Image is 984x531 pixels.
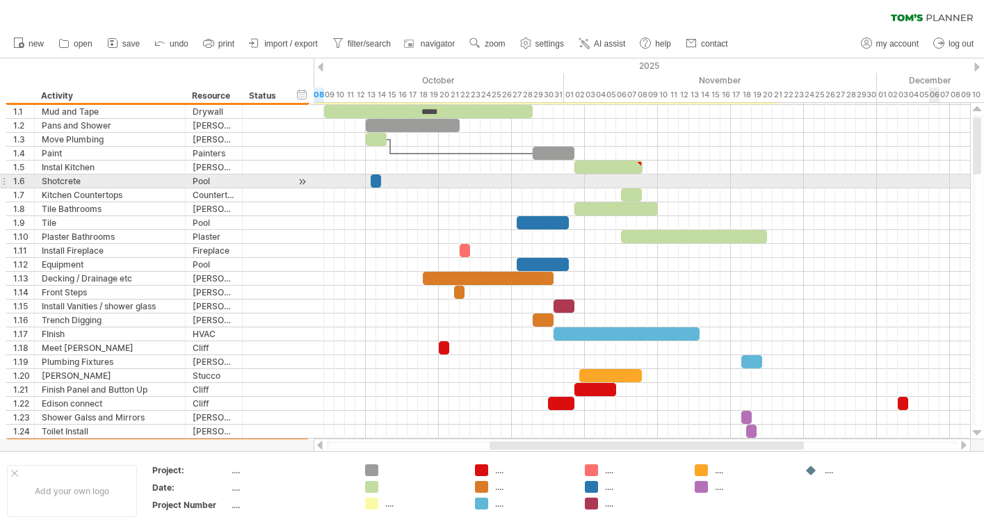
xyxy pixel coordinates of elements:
[825,464,901,476] div: ....
[314,88,324,102] div: Wednesday, 8 October 2025
[42,327,178,341] div: FInish
[193,369,235,382] div: Stucco
[42,369,178,382] div: [PERSON_NAME]
[418,88,428,102] div: Saturday, 18 October 2025
[876,39,919,49] span: my account
[42,147,178,160] div: Paint
[232,464,348,476] div: ....
[42,105,178,118] div: Mud and Tape
[616,88,627,102] div: Thursday, 6 November 2025
[193,341,235,354] div: Cliff
[170,39,188,49] span: undo
[495,464,571,476] div: ....
[595,88,606,102] div: Tuesday, 4 November 2025
[877,88,887,102] div: Monday, 1 December 2025
[636,35,675,53] a: help
[13,439,34,452] div: 2
[42,397,178,410] div: Edison connect
[10,35,48,53] a: new
[731,88,741,102] div: Monday, 17 November 2025
[715,481,791,493] div: ....
[773,88,783,102] div: Friday, 21 November 2025
[193,383,235,396] div: Cliff
[501,88,512,102] div: Sunday, 26 October 2025
[554,88,564,102] div: Friday, 31 October 2025
[42,341,178,354] div: Meet [PERSON_NAME]
[491,88,501,102] div: Saturday, 25 October 2025
[856,88,866,102] div: Saturday, 29 November 2025
[13,327,34,341] div: 1.17
[439,88,449,102] div: Monday, 20 October 2025
[460,88,470,102] div: Wednesday, 22 October 2025
[329,35,395,53] a: filter/search
[13,355,34,368] div: 1.19
[13,411,34,424] div: 1.23
[41,89,177,103] div: Activity
[449,88,460,102] div: Tuesday, 21 October 2025
[193,286,235,299] div: [PERSON_NAME]
[605,481,681,493] div: ....
[193,272,235,285] div: [PERSON_NAME]
[13,272,34,285] div: 1.13
[13,147,34,160] div: 1.4
[193,174,235,188] div: Pool
[783,88,793,102] div: Saturday, 22 November 2025
[193,202,235,215] div: [PERSON_NAME]
[366,88,376,102] div: Monday, 13 October 2025
[192,89,234,103] div: Resource
[13,174,34,188] div: 1.6
[564,88,574,102] div: Saturday, 1 November 2025
[13,313,34,327] div: 1.16
[13,105,34,118] div: 1.1
[13,188,34,202] div: 1.7
[762,88,773,102] div: Thursday, 20 November 2025
[857,35,923,53] a: my account
[13,133,34,146] div: 1.3
[689,88,700,102] div: Thursday, 13 November 2025
[535,39,564,49] span: settings
[949,39,974,49] span: log out
[232,499,348,511] div: ....
[564,73,877,88] div: November 2025
[104,35,144,53] a: save
[470,88,481,102] div: Thursday, 23 October 2025
[200,35,239,53] a: print
[151,35,193,53] a: undo
[296,174,309,189] div: scroll to activity
[193,258,235,271] div: Pool
[348,39,391,49] span: filter/search
[585,88,595,102] div: Monday, 3 November 2025
[13,425,34,438] div: 1.24
[42,411,178,424] div: Shower Galss and Mirrors
[193,133,235,146] div: [PERSON_NAME]
[42,216,178,229] div: Tile
[264,39,318,49] span: import / export
[960,88,971,102] div: Tuesday, 9 December 2025
[481,88,491,102] div: Friday, 24 October 2025
[193,327,235,341] div: HVAC
[42,383,178,396] div: Finish Panel and Button Up
[402,35,459,53] a: navigator
[42,161,178,174] div: Instal Kitchen
[7,465,137,517] div: Add your own logo
[42,439,178,452] div: Foundation Construction
[334,88,345,102] div: Friday, 10 October 2025
[13,258,34,271] div: 1.12
[193,161,235,174] div: [PERSON_NAME]
[42,230,178,243] div: Plaster Bathrooms
[193,355,235,368] div: [PERSON_NAME]
[42,313,178,327] div: Trench Digging
[193,216,235,229] div: Pool
[42,202,178,215] div: Tile Bathrooms
[887,88,898,102] div: Tuesday, 2 December 2025
[428,88,439,102] div: Sunday, 19 October 2025
[42,119,178,132] div: Pans and Shower
[193,397,235,410] div: Cliff
[152,482,229,493] div: Date:
[835,88,846,102] div: Thursday, 27 November 2025
[13,341,34,354] div: 1.18
[720,88,731,102] div: Sunday, 16 November 2025
[376,88,387,102] div: Tuesday, 14 October 2025
[814,88,825,102] div: Tuesday, 25 November 2025
[929,88,939,102] div: Saturday, 6 December 2025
